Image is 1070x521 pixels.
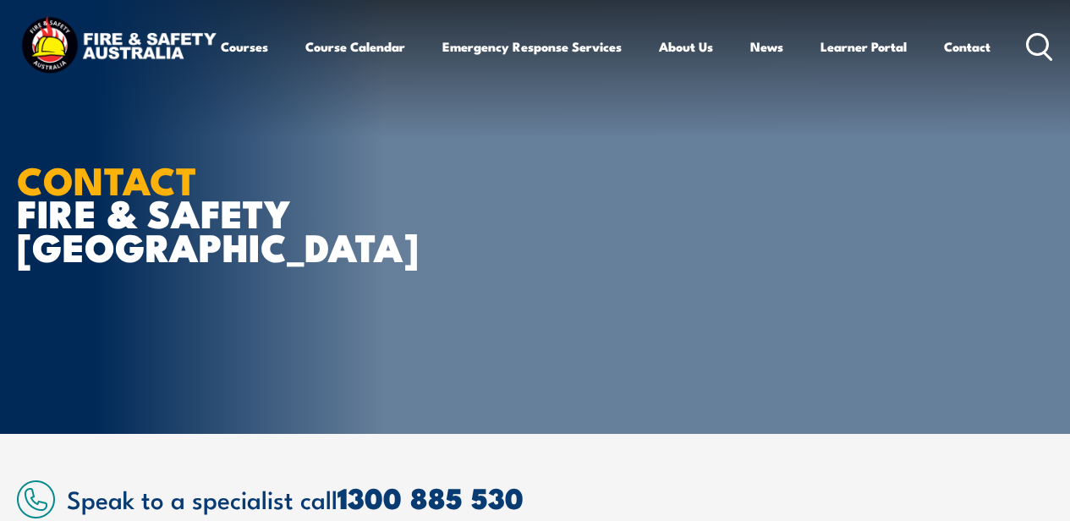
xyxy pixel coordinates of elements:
a: About Us [659,26,713,67]
strong: CONTACT [17,150,197,208]
a: Learner Portal [820,26,907,67]
a: Course Calendar [305,26,405,67]
h2: Speak to a specialist call [67,482,1053,513]
a: Contact [944,26,990,67]
a: Courses [221,26,268,67]
a: Emergency Response Services [442,26,622,67]
a: News [750,26,783,67]
a: 1300 885 530 [337,474,524,519]
h1: FIRE & SAFETY [GEOGRAPHIC_DATA] [17,162,435,261]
